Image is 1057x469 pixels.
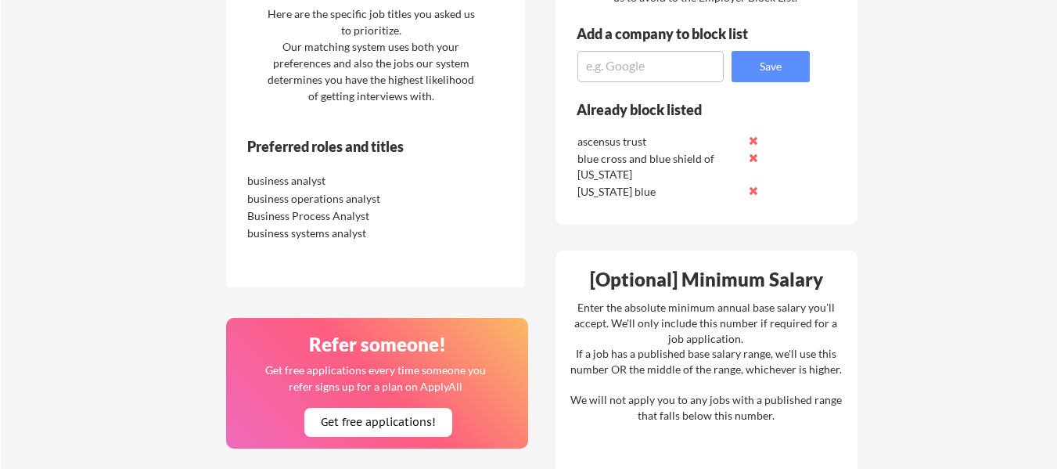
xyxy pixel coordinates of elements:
div: [US_STATE] blue [577,184,742,200]
button: Get free applications! [304,408,452,437]
div: Add a company to block list [577,27,772,41]
div: blue cross and blue shield of [US_STATE] [577,151,742,182]
div: Here are the specific job titles you asked us to prioritize. Our matching system uses both your p... [264,5,479,104]
button: Save [732,51,810,82]
div: Business Process Analyst [247,208,412,224]
div: business operations analyst [247,191,412,207]
div: Refer someone! [232,335,523,354]
div: business systems analyst [247,225,412,241]
div: business analyst [247,173,412,189]
div: Get free applications every time someone you refer signs up for a plan on ApplyAll [264,362,487,395]
div: ascensus trust [577,134,742,150]
div: [Optional] Minimum Salary [561,270,852,289]
div: Already block listed [577,103,789,117]
div: Preferred roles and titles [247,139,460,153]
div: Enter the absolute minimum annual base salary you'll accept. We'll only include this number if re... [570,300,842,423]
